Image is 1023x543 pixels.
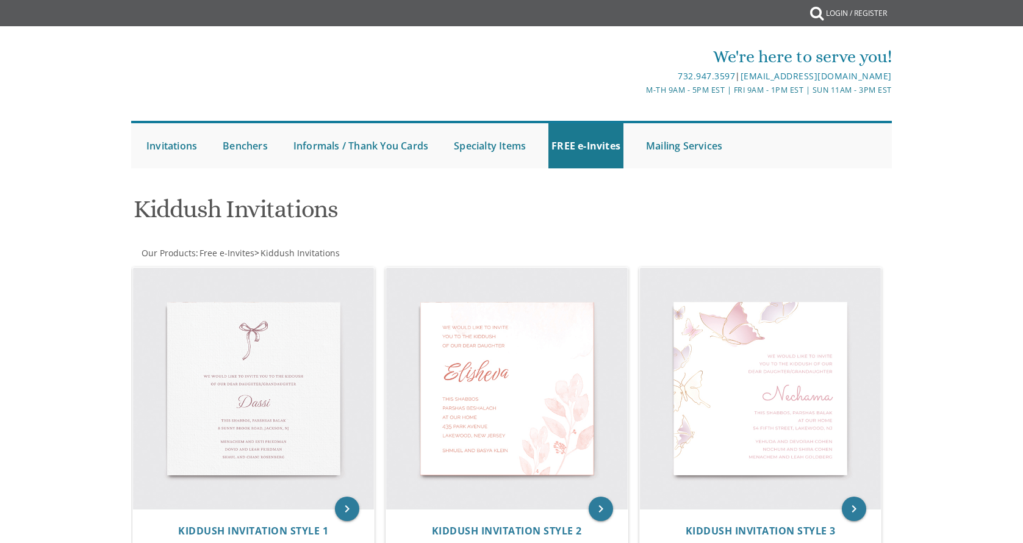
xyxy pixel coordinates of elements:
[199,247,254,259] span: Free e-Invites
[259,247,340,259] a: Kiddush Invitations
[386,69,892,84] div: |
[842,497,866,521] a: keyboard_arrow_right
[386,268,628,509] img: Kiddush Invitation Style 2
[432,524,582,538] span: Kiddush Invitation Style 2
[432,525,582,537] a: Kiddush Invitation Style 2
[386,84,892,96] div: M-Th 9am - 5pm EST | Fri 9am - 1pm EST | Sun 11am - 3pm EST
[131,247,512,259] div: :
[134,196,631,232] h1: Kiddush Invitations
[678,70,735,82] a: 732.947.3597
[290,123,431,168] a: Informals / Thank You Cards
[741,70,892,82] a: [EMAIL_ADDRESS][DOMAIN_NAME]
[451,123,529,168] a: Specialty Items
[254,247,340,259] span: >
[643,123,725,168] a: Mailing Services
[198,247,254,259] a: Free e-Invites
[640,268,881,509] img: Kiddush Invitation Style 3
[686,525,836,537] a: Kiddush Invitation Style 3
[133,268,375,509] img: Kiddush Invitation Style 1
[178,524,328,538] span: Kiddush Invitation Style 1
[589,497,613,521] a: keyboard_arrow_right
[260,247,340,259] span: Kiddush Invitations
[686,524,836,538] span: Kiddush Invitation Style 3
[220,123,271,168] a: Benchers
[178,525,328,537] a: Kiddush Invitation Style 1
[548,123,623,168] a: FREE e-Invites
[140,247,196,259] a: Our Products
[335,497,359,521] a: keyboard_arrow_right
[143,123,200,168] a: Invitations
[386,45,892,69] div: We're here to serve you!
